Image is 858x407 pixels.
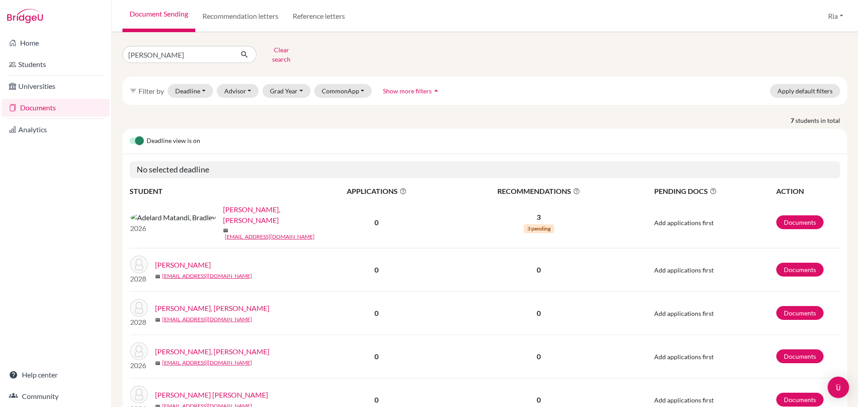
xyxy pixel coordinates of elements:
span: PENDING DOCS [654,186,775,197]
span: Add applications first [654,266,714,274]
span: Add applications first [654,310,714,317]
p: 2026 [130,360,148,371]
p: 2028 [130,273,148,284]
span: mail [223,228,228,233]
a: Documents [776,215,824,229]
a: Documents [776,349,824,363]
a: [EMAIL_ADDRESS][DOMAIN_NAME] [162,359,252,367]
h5: No selected deadline [130,161,840,178]
button: Ria [824,8,847,25]
span: mail [155,361,160,366]
a: Students [2,55,109,73]
a: Community [2,387,109,405]
a: Universities [2,77,109,95]
a: Analytics [2,121,109,138]
div: Open Intercom Messenger [828,377,849,398]
a: Documents [776,306,824,320]
span: RECOMMENDATIONS [446,186,632,197]
button: Show more filtersarrow_drop_up [375,84,448,98]
button: Advisor [217,84,259,98]
img: Bradley Budihardjo, Shayn [130,299,148,317]
a: [EMAIL_ADDRESS][DOMAIN_NAME] [162,272,252,280]
a: [PERSON_NAME] [PERSON_NAME] [155,390,268,400]
a: [EMAIL_ADDRESS][DOMAIN_NAME] [162,315,252,323]
img: Jefferson Setiawan, Bradley [130,386,148,403]
b: 0 [374,309,379,317]
img: Bridge-U [7,9,43,23]
b: 0 [374,265,379,274]
span: Deadline view is on [147,136,200,147]
span: Filter by [139,87,164,95]
strong: 7 [791,116,795,125]
span: Show more filters [383,87,432,95]
a: Help center [2,366,109,384]
a: [PERSON_NAME] [155,260,211,270]
input: Find student by name... [122,46,233,63]
img: Bradley, Kenzo [130,256,148,273]
button: Deadline [168,84,213,98]
p: 0 [446,394,632,405]
span: 3 pending [524,224,554,233]
img: Bradley Suryadi, Kensuke [130,342,148,360]
p: 2028 [130,317,148,327]
b: 0 [374,218,379,227]
a: Home [2,34,109,52]
p: 0 [446,264,632,275]
span: Add applications first [654,353,714,361]
i: arrow_drop_up [432,86,441,95]
p: 2026 [130,223,216,234]
button: Apply default filters [770,84,840,98]
span: APPLICATIONS [309,186,445,197]
th: ACTION [776,185,840,197]
p: 0 [446,351,632,362]
p: 0 [446,308,632,319]
button: Clear search [257,43,306,66]
span: Add applications first [654,219,714,227]
a: Documents [776,263,824,277]
b: 0 [374,352,379,361]
a: [PERSON_NAME], [PERSON_NAME] [155,303,269,314]
b: 0 [374,395,379,404]
p: 3 [446,212,632,222]
span: mail [155,317,160,323]
a: [EMAIL_ADDRESS][DOMAIN_NAME] [225,233,315,241]
span: students in total [795,116,847,125]
a: Documents [776,393,824,407]
button: CommonApp [314,84,372,98]
span: Add applications first [654,396,714,404]
button: Grad Year [262,84,311,98]
i: filter_list [130,87,137,94]
span: mail [155,274,160,279]
th: STUDENT [130,185,308,197]
a: [PERSON_NAME], [PERSON_NAME] [223,204,315,226]
a: [PERSON_NAME], [PERSON_NAME] [155,346,269,357]
a: Documents [2,99,109,117]
img: Adelard Matandi, Bradley [130,212,216,223]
